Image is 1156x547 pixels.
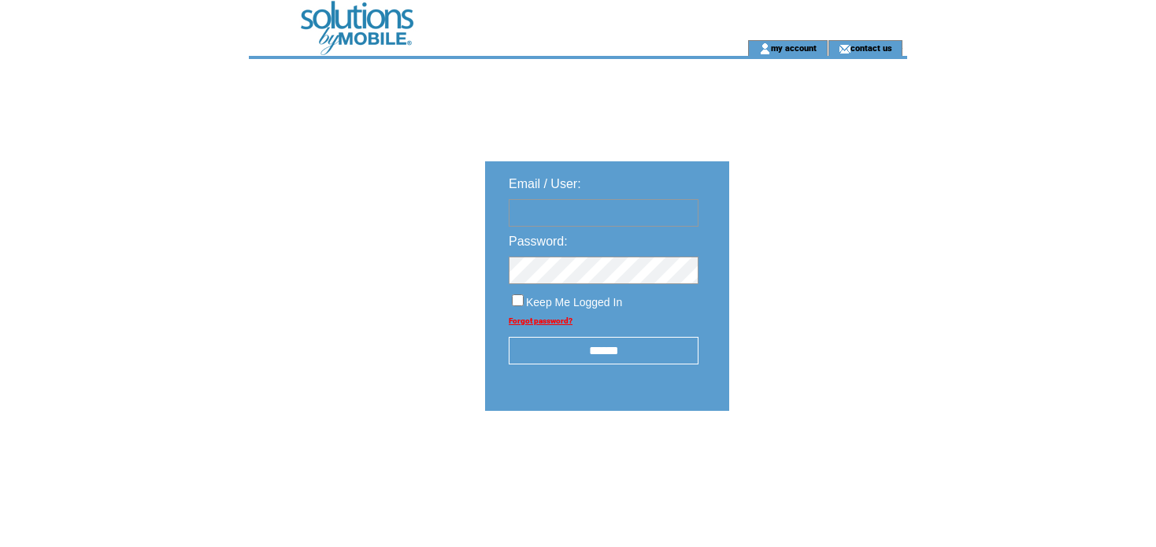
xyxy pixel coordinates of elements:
a: contact us [850,43,892,53]
span: Keep Me Logged In [526,296,622,309]
a: Forgot password? [509,316,572,325]
span: Password: [509,235,568,248]
img: account_icon.gif [759,43,771,55]
a: my account [771,43,817,53]
span: Email / User: [509,177,581,190]
img: contact_us_icon.gif [839,43,850,55]
img: transparent.png [775,450,854,470]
